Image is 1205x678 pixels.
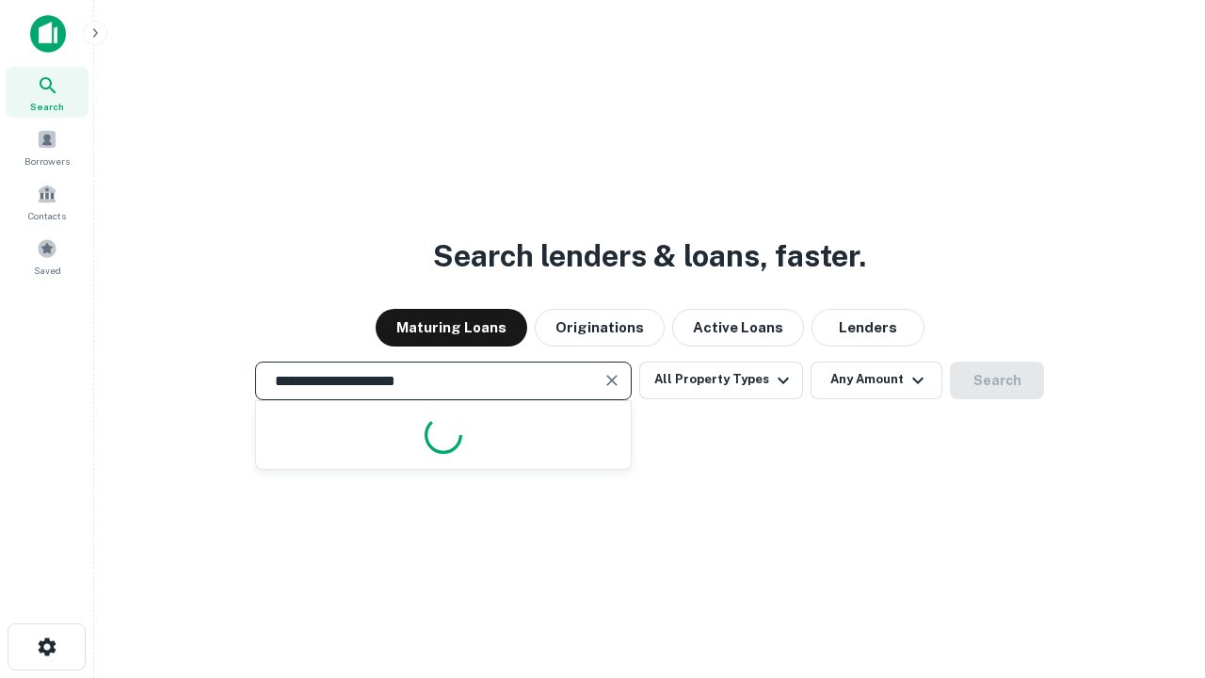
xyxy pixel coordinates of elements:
[639,362,803,399] button: All Property Types
[811,309,924,347] button: Lenders
[6,231,88,282] a: Saved
[1111,527,1205,618] iframe: Chat Widget
[28,208,66,223] span: Contacts
[376,309,527,347] button: Maturing Loans
[811,362,942,399] button: Any Amount
[30,99,64,114] span: Search
[535,309,665,347] button: Originations
[599,367,625,394] button: Clear
[34,263,61,278] span: Saved
[433,234,866,279] h3: Search lenders & loans, faster.
[6,121,88,172] a: Borrowers
[24,153,70,169] span: Borrowers
[30,15,66,53] img: capitalize-icon.png
[6,176,88,227] a: Contacts
[672,309,804,347] button: Active Loans
[6,67,88,118] a: Search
